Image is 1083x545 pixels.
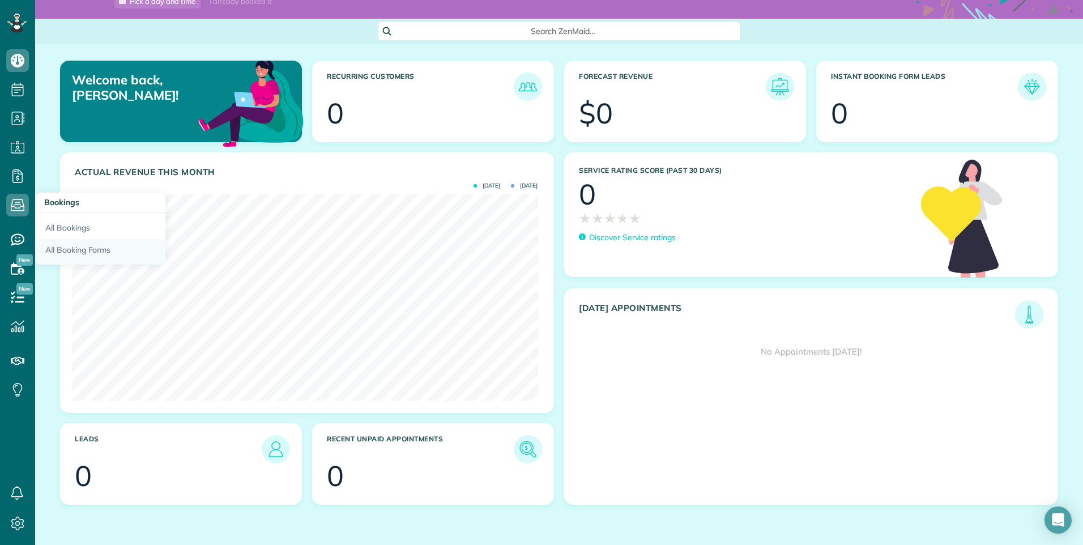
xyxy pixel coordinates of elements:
[327,73,514,101] h3: Recurring Customers
[474,183,500,189] span: [DATE]
[591,208,604,228] span: ★
[831,73,1018,101] h3: Instant Booking Form Leads
[1021,75,1043,98] img: icon_form_leads-04211a6a04a5b2264e4ee56bc0799ec3eb69b7e499cbb523a139df1d13a81ae0.png
[579,99,613,127] div: $0
[579,73,766,101] h3: Forecast Revenue
[589,232,676,244] p: Discover Service ratings
[579,180,596,208] div: 0
[579,208,591,228] span: ★
[16,254,33,266] span: New
[35,239,165,265] a: All Booking Forms
[579,232,676,244] a: Discover Service ratings
[16,283,33,295] span: New
[75,167,542,177] h3: Actual Revenue this month
[579,303,1015,329] h3: [DATE] Appointments
[196,48,306,157] img: dashboard_welcome-42a62b7d889689a78055ac9021e634bf52bae3f8056760290aed330b23ab8690.png
[769,75,791,98] img: icon_forecast_revenue-8c13a41c7ed35a8dcfafea3cbb826a0462acb37728057bba2d056411b612bbbe.png
[35,213,165,239] a: All Bookings
[327,462,344,490] div: 0
[831,99,848,127] div: 0
[327,99,344,127] div: 0
[75,435,262,463] h3: Leads
[75,462,92,490] div: 0
[629,208,641,228] span: ★
[265,438,287,461] img: icon_leads-1bed01f49abd5b7fead27621c3d59655bb73ed531f8eeb49469d10e621d6b896.png
[517,438,539,461] img: icon_unpaid_appointments-47b8ce3997adf2238b356f14209ab4cced10bd1f174958f3ca8f1d0dd7fffeee.png
[604,208,616,228] span: ★
[1018,303,1041,326] img: icon_todays_appointments-901f7ab196bb0bea1936b74009e4eb5ffbc2d2711fa7634e0d609ed5ef32b18b.png
[1044,506,1072,534] div: Open Intercom Messenger
[565,329,1058,375] div: No Appointments [DATE]!
[616,208,629,228] span: ★
[327,435,514,463] h3: Recent unpaid appointments
[511,183,538,189] span: [DATE]
[72,73,225,103] p: Welcome back, [PERSON_NAME]!
[44,197,79,207] span: Bookings
[517,75,539,98] img: icon_recurring_customers-cf858462ba22bcd05b5a5880d41d6543d210077de5bb9ebc9590e49fd87d84ed.png
[579,167,910,174] h3: Service Rating score (past 30 days)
